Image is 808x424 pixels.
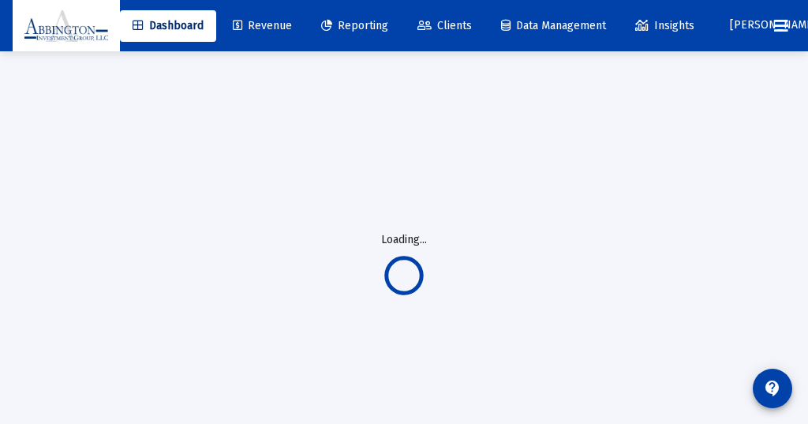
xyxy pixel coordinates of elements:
[133,19,204,32] span: Dashboard
[635,19,694,32] span: Insights
[233,19,292,32] span: Revenue
[711,9,761,41] button: [PERSON_NAME]
[321,19,388,32] span: Reporting
[488,10,619,42] a: Data Management
[501,19,606,32] span: Data Management
[24,10,108,42] img: Dashboard
[623,10,707,42] a: Insights
[405,10,484,42] a: Clients
[120,10,216,42] a: Dashboard
[309,10,401,42] a: Reporting
[220,10,305,42] a: Revenue
[417,19,472,32] span: Clients
[763,379,782,398] mat-icon: contact_support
